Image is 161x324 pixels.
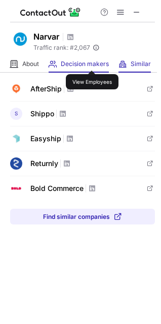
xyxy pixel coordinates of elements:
span: Bold Commerce [30,183,84,193]
span: Easyship [30,134,61,144]
span: Find similar companies [43,213,110,220]
img: bbd2ef6c0381a9af37fe0653a67a78ae [10,182,22,195]
img: 9e3aa0396ae537b1e30b22d28603a12e [10,29,30,49]
span: Decision makers [61,60,109,68]
span: Similar [131,60,151,68]
h1: Narvar [33,30,59,43]
span: Shippo [30,109,54,119]
span: Returnly [30,158,58,169]
span: Traffic rank: # 2,067 [33,44,90,51]
img: 67616f30b6a4bf1155f6828139f33ac2 [10,157,22,170]
span: AfterShip [30,84,62,94]
span: About [22,60,39,68]
img: 49a0e44b2db23a81c1e90042356f666a [10,133,22,145]
button: Find similar companies [10,209,155,224]
img: ContactOut v5.3.10 [20,6,81,18]
div: S [10,108,22,120]
img: b4eaaf424b5df9ed2a6c4c97a10950e8 [10,83,22,95]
